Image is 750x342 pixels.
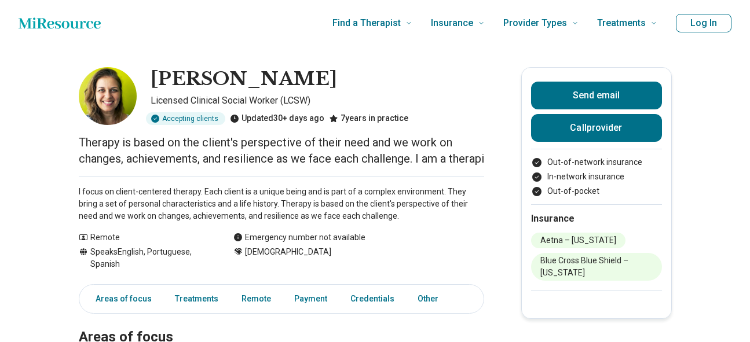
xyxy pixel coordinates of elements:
[79,231,210,244] div: Remote
[531,185,662,197] li: Out-of-pocket
[676,14,731,32] button: Log In
[343,287,401,311] a: Credentials
[146,112,225,125] div: Accepting clients
[531,253,662,281] li: Blue Cross Blue Shield – [US_STATE]
[79,67,137,125] img: Roberta Monteiro, Licensed Clinical Social Worker (LCSW)
[19,12,101,35] a: Home page
[151,94,484,108] p: Licensed Clinical Social Worker (LCSW)
[531,82,662,109] button: Send email
[245,246,331,258] span: [DEMOGRAPHIC_DATA]
[531,233,625,248] li: Aetna – [US_STATE]
[79,134,484,167] p: Therapy is based on the client's perspective of their need and we work on changes, achievements, ...
[79,246,210,270] div: Speaks English, Portuguese, Spanish
[531,171,662,183] li: In-network insurance
[235,287,278,311] a: Remote
[332,15,401,31] span: Find a Therapist
[233,231,365,244] div: Emergency number not available
[82,287,159,311] a: Areas of focus
[531,156,662,168] li: Out-of-network insurance
[531,212,662,226] h2: Insurance
[597,15,646,31] span: Treatments
[431,15,473,31] span: Insurance
[168,287,225,311] a: Treatments
[411,287,452,311] a: Other
[230,112,324,125] div: Updated 30+ days ago
[79,186,484,222] p: I focus on client-centered therapy. Each client is a unique being and is part of a complex enviro...
[531,156,662,197] ul: Payment options
[151,67,337,91] h1: [PERSON_NAME]
[503,15,567,31] span: Provider Types
[531,114,662,142] button: Callprovider
[287,287,334,311] a: Payment
[329,112,408,125] div: 7 years in practice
